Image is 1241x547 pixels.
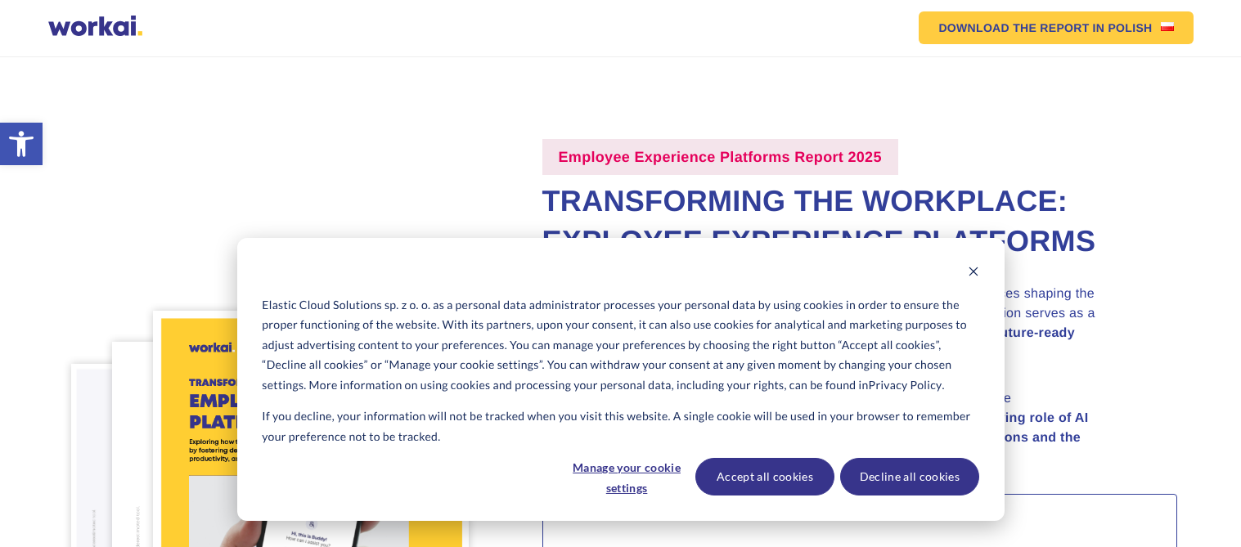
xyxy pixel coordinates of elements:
button: Dismiss cookie banner [968,263,979,284]
p: If you decline, your information will not be tracked when you visit this website. A single cookie... [262,406,978,446]
button: Decline all cookies [840,458,979,495]
h2: Transforming the Workplace: Exployee Experience Platforms [542,182,1177,261]
a: Privacy Policy [869,375,942,396]
p: Elastic Cloud Solutions sp. z o. o. as a personal data administrator processes your personal data... [262,295,978,396]
img: Polish flag [1161,22,1174,31]
label: Employee Experience Platforms Report 2025 [542,139,898,175]
div: Cookie banner [237,238,1005,521]
em: DOWNLOAD THE REPORT [938,22,1089,34]
button: Manage your cookie settings [564,458,690,495]
a: DOWNLOAD THE REPORTIN POLISHPolish flag [919,11,1193,44]
button: Accept all cookies [695,458,834,495]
